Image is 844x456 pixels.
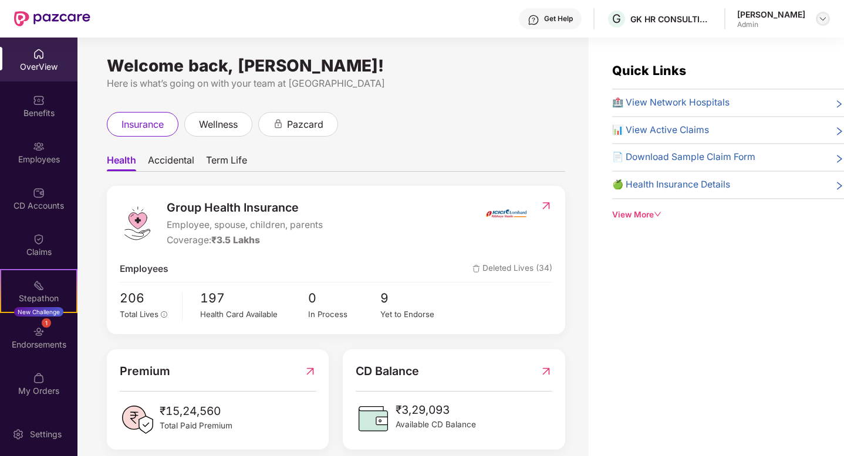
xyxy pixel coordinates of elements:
[304,362,316,380] img: RedirectIcon
[380,288,453,308] span: 9
[42,318,51,328] div: 1
[380,308,453,321] div: Yet to Endorse
[396,418,476,431] span: Available CD Balance
[484,199,528,228] img: insurerIcon
[107,76,565,91] div: Here is what’s going on with your team at [GEOGRAPHIC_DATA]
[200,288,308,308] span: 197
[107,154,136,171] span: Health
[120,402,155,437] img: PaidPremiumIcon
[612,178,730,192] span: 🍏 Health Insurance Details
[33,326,45,338] img: svg+xml;base64,PHN2ZyBpZD0iRW5kb3JzZW1lbnRzIiB4bWxucz0iaHR0cDovL3d3dy53My5vcmcvMjAwMC9zdmciIHdpZH...
[211,234,260,246] span: ₹3.5 Lakhs
[835,98,844,110] span: right
[544,14,573,23] div: Get Help
[120,362,170,380] span: Premium
[630,13,713,25] div: GK HR CONSULTING INDIA PRIVATE LIMITED
[33,233,45,245] img: svg+xml;base64,PHN2ZyBpZD0iQ2xhaW0iIHhtbG5zPSJodHRwOi8vd3d3LnczLm9yZy8yMDAwL3N2ZyIgd2lkdGg9IjIwIi...
[540,362,552,380] img: RedirectIcon
[120,309,158,319] span: Total Lives
[472,265,480,273] img: deleteIcon
[14,11,90,26] img: New Pazcare Logo
[160,402,232,420] span: ₹15,24,560
[356,362,419,380] span: CD Balance
[612,209,844,221] div: View More
[206,154,247,171] span: Term Life
[737,9,805,20] div: [PERSON_NAME]
[167,218,323,233] span: Employee, spouse, children, parents
[835,125,844,138] span: right
[121,117,164,132] span: insurance
[167,199,323,217] span: Group Health Insurance
[120,288,174,308] span: 206
[612,12,621,26] span: G
[120,262,168,277] span: Employees
[396,401,476,418] span: ₹3,29,093
[356,401,391,436] img: CDBalanceIcon
[120,206,155,241] img: logo
[14,307,63,317] div: New Challenge
[33,94,45,106] img: svg+xml;base64,PHN2ZyBpZD0iQmVuZWZpdHMiIHhtbG5zPSJodHRwOi8vd3d3LnczLm9yZy8yMDAwL3N2ZyIgd2lkdGg9Ij...
[33,372,45,384] img: svg+xml;base64,PHN2ZyBpZD0iTXlfT3JkZXJzIiBkYXRhLW5hbWU9Ik15IE9yZGVycyIgeG1sbnM9Imh0dHA6Ly93d3cudz...
[612,63,686,78] span: Quick Links
[654,210,662,219] span: down
[33,48,45,60] img: svg+xml;base64,PHN2ZyBpZD0iSG9tZSIgeG1sbnM9Imh0dHA6Ly93d3cudzMub3JnLzIwMDAvc3ZnIiB3aWR0aD0iMjAiIG...
[12,428,24,440] img: svg+xml;base64,PHN2ZyBpZD0iU2V0dGluZy0yMHgyMCIgeG1sbnM9Imh0dHA6Ly93d3cudzMub3JnLzIwMDAvc3ZnIiB3aW...
[308,308,380,321] div: In Process
[160,420,232,432] span: Total Paid Premium
[161,311,168,318] span: info-circle
[1,292,76,304] div: Stepathon
[737,20,805,29] div: Admin
[528,14,539,26] img: svg+xml;base64,PHN2ZyBpZD0iSGVscC0zMngzMiIgeG1sbnM9Imh0dHA6Ly93d3cudzMub3JnLzIwMDAvc3ZnIiB3aWR0aD...
[308,288,380,308] span: 0
[540,200,552,212] img: RedirectIcon
[148,154,194,171] span: Accidental
[33,280,45,291] img: svg+xml;base64,PHN2ZyB4bWxucz0iaHR0cDovL3d3dy53My5vcmcvMjAwMC9zdmciIHdpZHRoPSIyMSIgaGVpZ2h0PSIyMC...
[33,187,45,199] img: svg+xml;base64,PHN2ZyBpZD0iQ0RfQWNjb3VudHMiIGRhdGEtbmFtZT0iQ0QgQWNjb3VudHMiIHhtbG5zPSJodHRwOi8vd3...
[835,152,844,165] span: right
[26,428,65,440] div: Settings
[167,233,323,248] div: Coverage:
[818,14,828,23] img: svg+xml;base64,PHN2ZyBpZD0iRHJvcGRvd24tMzJ4MzIiIHhtbG5zPSJodHRwOi8vd3d3LnczLm9yZy8yMDAwL3N2ZyIgd2...
[200,308,308,321] div: Health Card Available
[107,61,565,70] div: Welcome back, [PERSON_NAME]!
[612,96,730,110] span: 🏥 View Network Hospitals
[835,180,844,192] span: right
[33,141,45,152] img: svg+xml;base64,PHN2ZyBpZD0iRW1wbG95ZWVzIiB4bWxucz0iaHR0cDovL3d3dy53My5vcmcvMjAwMC9zdmciIHdpZHRoPS...
[199,117,238,132] span: wellness
[612,150,755,165] span: 📄 Download Sample Claim Form
[612,123,709,138] span: 📊 View Active Claims
[472,262,552,277] span: Deleted Lives (34)
[287,117,323,132] span: pazcard
[273,118,283,129] div: animation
